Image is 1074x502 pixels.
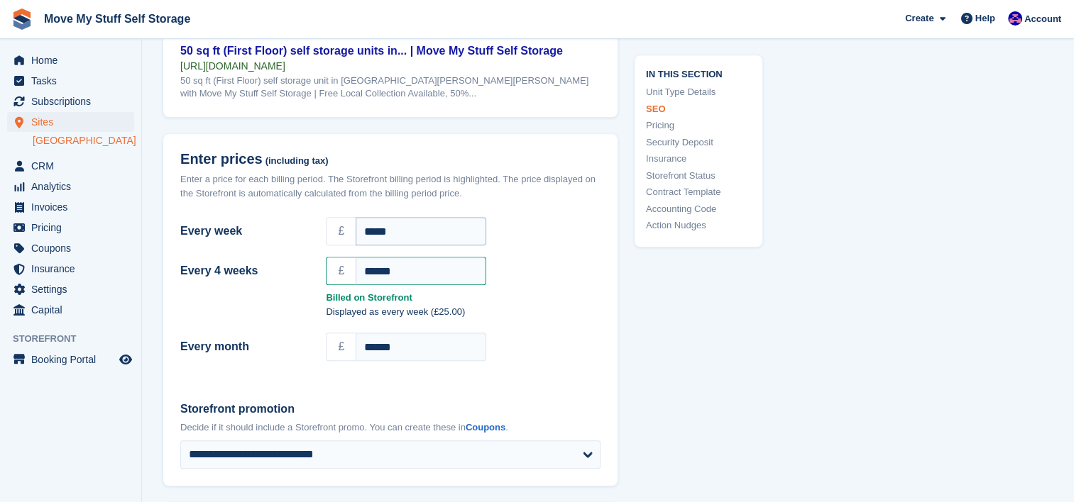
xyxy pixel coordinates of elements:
[31,50,116,70] span: Home
[180,420,601,435] p: Decide if it should include a Storefront promo. You can create these in .
[1008,11,1022,26] img: Jade Whetnall
[7,156,134,176] a: menu
[265,156,329,167] span: (including tax)
[7,218,134,238] a: menu
[646,119,751,133] a: Pricing
[646,67,751,80] span: In this section
[326,305,601,319] p: Displayed as every week (£25.00)
[31,350,116,369] span: Booking Portal
[7,71,134,91] a: menu
[7,91,134,111] a: menu
[31,177,116,196] span: Analytics
[326,291,601,305] strong: Billed on Storefront
[646,102,751,116] a: SEO
[31,279,116,299] span: Settings
[7,177,134,196] a: menu
[180,223,309,240] label: Every week
[31,238,116,258] span: Coupons
[33,134,134,147] a: [GEOGRAPHIC_DATA]
[180,262,309,279] label: Every 4 weeks
[7,197,134,217] a: menu
[180,74,601,100] div: 50 sq ft (First Floor) self storage unit in [GEOGRAPHIC_DATA][PERSON_NAME][PERSON_NAME] with Move...
[180,151,263,167] span: Enter prices
[13,332,141,346] span: Storefront
[646,86,751,100] a: Unit Type Details
[31,218,116,238] span: Pricing
[31,197,116,217] span: Invoices
[646,202,751,216] a: Accounting Code
[7,350,134,369] a: menu
[646,169,751,183] a: Storefront Status
[180,172,601,200] div: Enter a price for each billing period. The Storefront billing period is highlighted. The price di...
[1024,12,1061,26] span: Account
[646,135,751,150] a: Security Deposit
[117,351,134,368] a: Preview store
[975,11,995,26] span: Help
[31,112,116,132] span: Sites
[466,422,505,433] a: Coupons
[38,7,196,30] a: Move My Stuff Self Storage
[7,238,134,258] a: menu
[31,259,116,279] span: Insurance
[646,152,751,167] a: Insurance
[11,9,33,30] img: stora-icon-8386f47178a22dfd0bd8f6a31ec36ba5ce8667c1dd55bd0f319d3a0aa187defe.svg
[7,112,134,132] a: menu
[31,71,116,91] span: Tasks
[180,60,601,72] div: [URL][DOMAIN_NAME]
[7,300,134,320] a: menu
[180,338,309,355] label: Every month
[31,91,116,111] span: Subscriptions
[7,50,134,70] a: menu
[7,279,134,299] a: menu
[646,186,751,200] a: Contract Template
[180,43,601,60] div: 50 sq ft (First Floor) self storage units in... | Move My Stuff Self Storage
[31,300,116,320] span: Capital
[180,401,601,418] label: Storefront promotion
[31,156,116,176] span: CRM
[905,11,933,26] span: Create
[646,219,751,233] a: Action Nudges
[7,259,134,279] a: menu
